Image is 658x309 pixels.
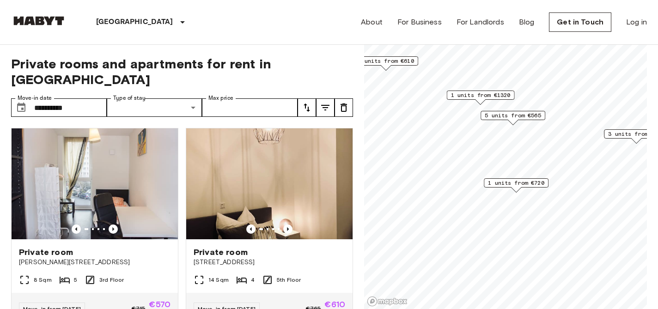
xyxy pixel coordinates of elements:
a: About [361,17,383,28]
span: 4 [251,276,255,284]
img: Marketing picture of unit DE-01-002-005-01HF [186,128,353,239]
div: Map marker [481,111,545,125]
div: Map marker [484,178,548,193]
span: [PERSON_NAME][STREET_ADDRESS] [19,258,171,267]
label: Type of stay [113,94,146,102]
button: Previous image [246,224,256,234]
a: For Business [397,17,442,28]
a: For Landlords [457,17,504,28]
span: [STREET_ADDRESS] [194,258,345,267]
span: Private rooms and apartments for rent in [GEOGRAPHIC_DATA] [11,56,353,87]
span: €610 [324,300,345,309]
p: [GEOGRAPHIC_DATA] [96,17,173,28]
span: 5 [74,276,77,284]
span: 2 units from €610 [358,57,414,65]
img: Habyt [11,16,67,25]
span: 5th Floor [277,276,301,284]
label: Move-in date [18,94,52,102]
a: Get in Touch [549,12,611,32]
a: Blog [519,17,535,28]
label: Max price [208,94,233,102]
button: tune [298,98,316,117]
button: Choose date, selected date is 15 Sep 2025 [12,98,30,117]
div: Map marker [447,91,515,105]
span: 8 Sqm [34,276,52,284]
div: Map marker [353,56,418,71]
button: Previous image [109,224,118,234]
span: €570 [149,300,171,309]
button: tune [335,98,353,117]
span: 1 units from €720 [488,179,544,187]
span: 5 units from €565 [485,111,541,120]
span: 3rd Floor [99,276,124,284]
img: Marketing picture of unit DE-01-302-007-03 [12,128,178,239]
button: Previous image [283,224,292,234]
a: Log in [626,17,647,28]
button: tune [316,98,335,117]
button: Previous image [72,224,81,234]
span: Private room [194,247,248,258]
span: 1 units from €1320 [451,91,511,99]
a: Mapbox logo [367,296,408,307]
span: 14 Sqm [208,276,229,284]
span: Private room [19,247,73,258]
